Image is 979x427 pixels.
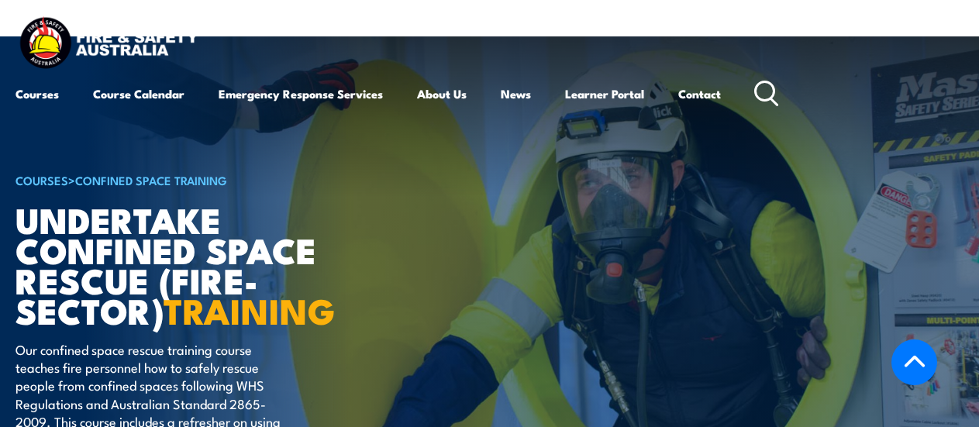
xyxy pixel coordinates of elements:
[164,283,336,336] strong: TRAINING
[93,75,184,112] a: Course Calendar
[16,170,398,189] h6: >
[501,75,531,112] a: News
[16,204,398,325] h1: Undertake Confined Space Rescue (Fire-Sector)
[16,75,59,112] a: Courses
[75,171,227,188] a: Confined Space Training
[678,75,721,112] a: Contact
[219,75,383,112] a: Emergency Response Services
[417,75,467,112] a: About Us
[16,171,68,188] a: COURSES
[565,75,644,112] a: Learner Portal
